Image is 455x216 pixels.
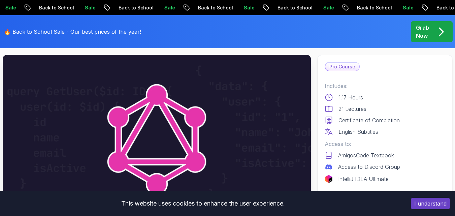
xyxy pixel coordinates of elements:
p: Sale [78,4,100,11]
p: Sale [396,4,418,11]
p: Back to School [192,4,237,11]
p: Sale [317,4,338,11]
p: Grab Now [416,24,429,40]
p: Back to School [351,4,396,11]
button: Accept cookies [411,198,450,209]
p: Access to Discord Group [338,163,400,171]
p: English Subtitles [338,128,378,136]
p: Back to School [271,4,317,11]
p: Sale [158,4,180,11]
div: This website uses cookies to enhance the user experience. [5,196,401,211]
p: AmigosCode Textbook [338,151,394,159]
img: jetbrains logo [325,175,333,183]
p: Back to School [33,4,78,11]
p: Sale [237,4,259,11]
p: IntelliJ IDEA Ultimate [338,175,389,183]
p: Access to: [325,140,445,148]
p: Back to School [112,4,158,11]
p: 🔥 Back to School Sale - Our best prices of the year! [4,28,141,36]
